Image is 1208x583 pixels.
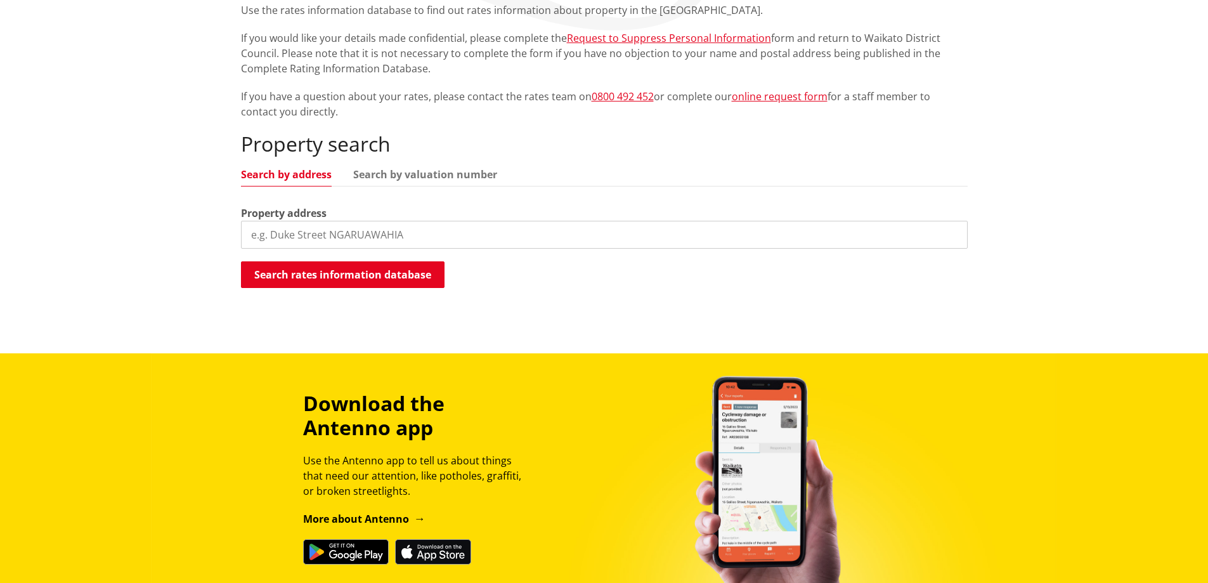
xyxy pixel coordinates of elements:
a: Request to Suppress Personal Information [567,31,771,45]
a: online request form [732,89,828,103]
a: 0800 492 452 [592,89,654,103]
a: More about Antenno [303,512,425,526]
iframe: Messenger Launcher [1150,530,1195,575]
p: Use the Antenno app to tell us about things that need our attention, like potholes, graffiti, or ... [303,453,533,499]
p: If you would like your details made confidential, please complete the form and return to Waikato ... [241,30,968,76]
a: Search by address [241,169,332,180]
a: Search by valuation number [353,169,497,180]
label: Property address [241,206,327,221]
button: Search rates information database [241,261,445,288]
img: Get it on Google Play [303,539,389,565]
h3: Download the Antenno app [303,391,533,440]
p: If you have a question about your rates, please contact the rates team on or complete our for a s... [241,89,968,119]
input: e.g. Duke Street NGARUAWAHIA [241,221,968,249]
img: Download on the App Store [395,539,471,565]
p: Use the rates information database to find out rates information about property in the [GEOGRAPHI... [241,3,968,18]
h2: Property search [241,132,968,156]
